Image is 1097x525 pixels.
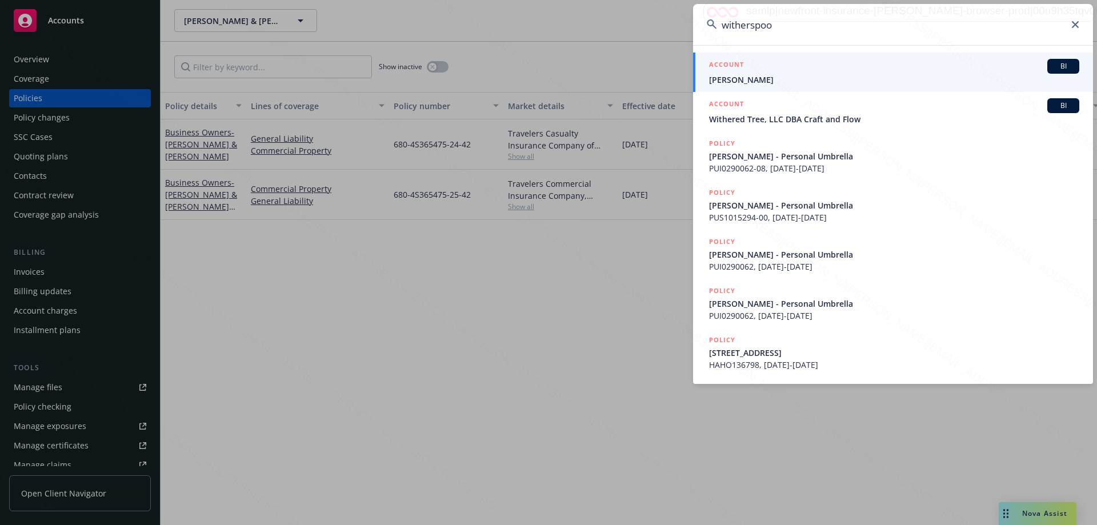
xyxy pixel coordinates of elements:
span: HAHO136798, [DATE]-[DATE] [709,359,1079,371]
a: POLICY[PERSON_NAME] - Personal UmbrellaPUS1015294-00, [DATE]-[DATE] [693,181,1093,230]
span: [PERSON_NAME] [709,74,1079,86]
span: BI [1052,101,1075,111]
a: POLICY[STREET_ADDRESS]HAHO136798, [DATE]-[DATE] [693,328,1093,377]
h5: POLICY [709,334,735,346]
h5: POLICY [709,187,735,198]
a: POLICY[PERSON_NAME] - Personal UmbrellaPUI0290062-08, [DATE]-[DATE] [693,131,1093,181]
a: POLICY[PERSON_NAME] - Personal UmbrellaPUI0290062, [DATE]-[DATE] [693,279,1093,328]
span: Withered Tree, LLC DBA Craft and Flow [709,113,1079,125]
h5: ACCOUNT [709,98,744,112]
span: [STREET_ADDRESS] [709,347,1079,359]
span: BI [1052,61,1075,71]
a: ACCOUNTBI[PERSON_NAME] [693,53,1093,92]
h5: POLICY [709,236,735,247]
span: PUI0290062-08, [DATE]-[DATE] [709,162,1079,174]
input: Search... [693,4,1093,45]
span: PUS1015294-00, [DATE]-[DATE] [709,211,1079,223]
h5: POLICY [709,138,735,149]
h5: ACCOUNT [709,59,744,73]
span: [PERSON_NAME] - Personal Umbrella [709,298,1079,310]
span: [PERSON_NAME] - Personal Umbrella [709,249,1079,261]
span: PUI0290062, [DATE]-[DATE] [709,310,1079,322]
span: PUI0290062, [DATE]-[DATE] [709,261,1079,272]
h5: POLICY [709,285,735,296]
a: POLICY[PERSON_NAME] - Personal UmbrellaPUI0290062, [DATE]-[DATE] [693,230,1093,279]
span: [PERSON_NAME] - Personal Umbrella [709,199,1079,211]
a: ACCOUNTBIWithered Tree, LLC DBA Craft and Flow [693,92,1093,131]
span: [PERSON_NAME] - Personal Umbrella [709,150,1079,162]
